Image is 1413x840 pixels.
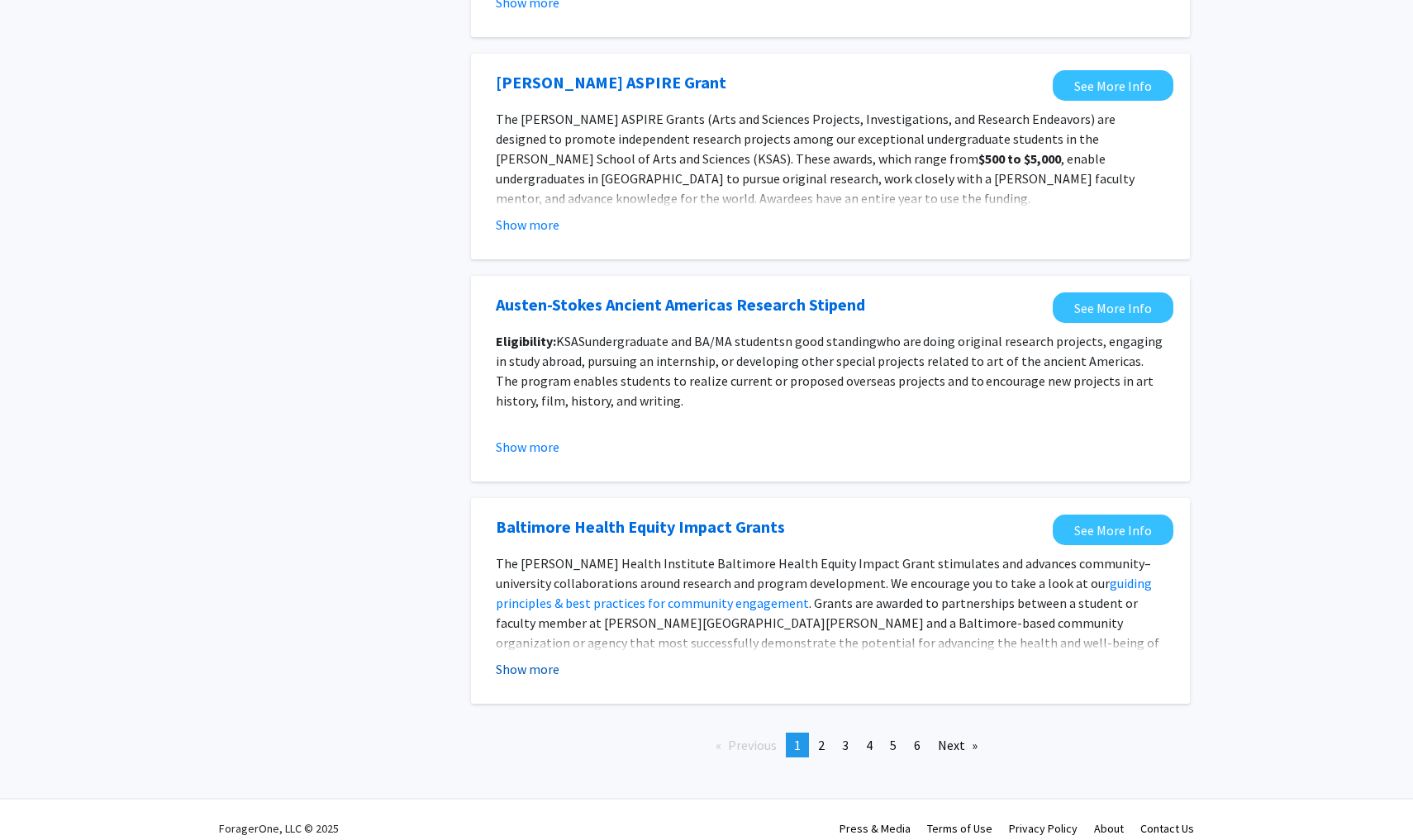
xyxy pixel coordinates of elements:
p: The [PERSON_NAME] ASPIRE Grants (Arts and Sciences Projects, Investigations, and Research Endeavo... [496,109,1165,208]
a: Privacy Policy [1009,821,1078,836]
strong: Eligibility: [496,333,556,349]
a: Press & Media [840,821,911,836]
span: undergraduate and BA/MA students [585,333,785,349]
a: Opens in a new tab [1053,70,1173,101]
a: Opens in a new tab [1053,292,1173,323]
span: . Grants are awarded to partnerships between a student or faculty member at [PERSON_NAME][GEOGRAP... [496,595,1159,671]
button: Show more [496,659,559,679]
a: About [1094,821,1124,836]
a: Terms of Use [927,821,992,836]
a: Opens in a new tab [1053,515,1173,545]
a: Next page [930,733,986,757]
strong: $500 to $5,000 [978,150,1061,167]
a: Contact Us [1140,821,1194,836]
span: 1 [794,737,801,753]
a: Opens in a new tab [496,292,865,317]
span: 5 [890,737,897,753]
span: 6 [914,737,921,753]
ul: Pagination [471,733,1190,757]
span: The [PERSON_NAME] Health Institute Baltimore Health Equity Impact Grant stimulates and advances c... [496,555,1151,591]
span: Previous [728,737,777,753]
button: Show more [496,437,559,457]
span: 4 [866,737,873,753]
span: 2 [818,737,825,753]
iframe: Chat [12,766,70,828]
span: 3 [842,737,849,753]
a: Opens in a new tab [496,515,785,539]
a: Opens in a new tab [496,70,726,95]
button: Show more [496,215,559,235]
p: KSAS n good standing [496,331,1165,411]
